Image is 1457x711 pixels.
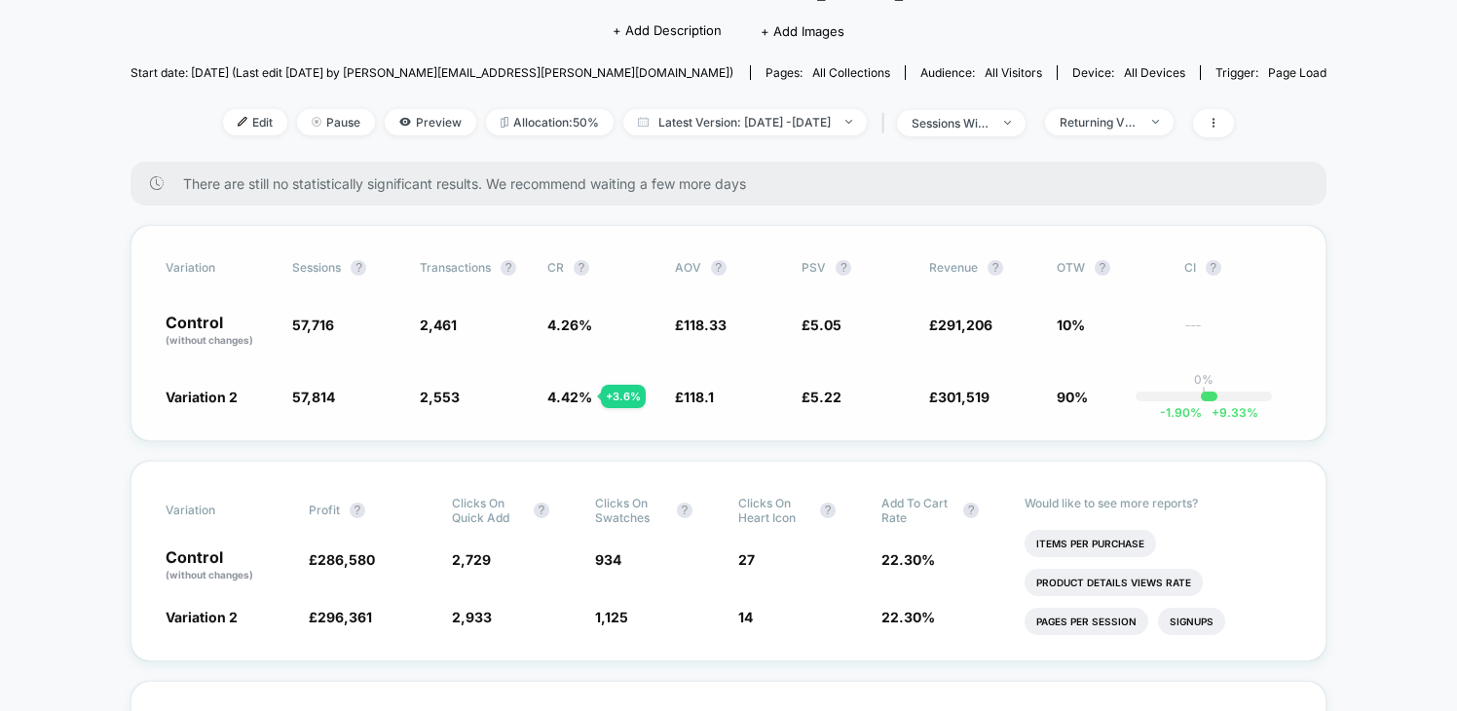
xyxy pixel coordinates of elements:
[1057,389,1088,405] span: 90%
[881,496,953,525] span: Add To Cart Rate
[963,503,979,518] button: ?
[292,389,335,405] span: 57,814
[166,315,274,348] p: Control
[802,260,826,275] span: PSV
[309,551,375,568] span: £
[738,609,753,625] span: 14
[574,260,589,276] button: ?
[351,260,366,276] button: ?
[420,317,457,333] span: 2,461
[534,503,549,518] button: ?
[1184,260,1291,276] span: CI
[675,260,701,275] span: AOV
[623,109,867,135] span: Latest Version: [DATE] - [DATE]
[988,260,1003,276] button: ?
[166,334,253,346] span: (without changes)
[1095,260,1110,276] button: ?
[166,260,273,276] span: Variation
[938,389,990,405] span: 301,519
[1194,372,1214,387] p: 0%
[1057,65,1200,80] span: Device:
[166,549,289,582] p: Control
[1025,569,1203,596] li: Product Details Views Rate
[738,551,755,568] span: 27
[711,260,727,276] button: ?
[675,317,727,333] span: £
[601,385,646,408] div: + 3.6 %
[738,496,810,525] span: Clicks On Heart Icon
[613,21,722,41] span: + Add Description
[292,260,341,275] span: Sessions
[166,569,253,580] span: (without changes)
[761,23,844,39] span: + Add Images
[486,109,614,135] span: Allocation: 50%
[1202,405,1258,420] span: 9.33 %
[1057,317,1085,333] span: 10%
[595,496,667,525] span: Clicks On Swatches
[385,109,476,135] span: Preview
[223,109,287,135] span: Edit
[166,496,273,525] span: Variation
[1268,65,1326,80] span: Page Load
[309,609,372,625] span: £
[420,389,460,405] span: 2,553
[1202,387,1206,401] p: |
[1158,608,1225,635] li: Signups
[452,496,524,525] span: Clicks On Quick Add
[1184,319,1292,348] span: ---
[547,317,592,333] span: 4.26 %
[684,389,714,405] span: 118.1
[452,609,492,625] span: 2,933
[1004,121,1011,125] img: end
[929,317,992,333] span: £
[836,260,851,276] button: ?
[166,609,238,625] span: Variation 2
[1057,260,1164,276] span: OTW
[131,65,733,80] span: Start date: [DATE] (Last edit [DATE] by [PERSON_NAME][EMAIL_ADDRESS][PERSON_NAME][DOMAIN_NAME])
[183,175,1289,192] span: There are still no statistically significant results. We recommend waiting a few more days
[881,551,935,568] span: 22.30 %
[1025,608,1148,635] li: Pages Per Session
[1124,65,1185,80] span: all devices
[292,317,334,333] span: 57,716
[877,109,897,137] span: |
[1025,530,1156,557] li: Items Per Purchase
[810,317,841,333] span: 5.05
[1206,260,1221,276] button: ?
[1060,115,1138,130] div: Returning Visitors
[929,260,978,275] span: Revenue
[912,116,990,131] div: sessions with impression
[985,65,1042,80] span: All Visitors
[595,551,621,568] span: 934
[238,117,247,127] img: edit
[166,389,238,405] span: Variation 2
[929,389,990,405] span: £
[820,503,836,518] button: ?
[595,609,628,625] span: 1,125
[920,65,1042,80] div: Audience:
[675,389,714,405] span: £
[501,117,508,128] img: rebalance
[684,317,727,333] span: 118.33
[810,389,841,405] span: 5.22
[677,503,692,518] button: ?
[1025,496,1291,510] p: Would like to see more reports?
[881,609,935,625] span: 22.30 %
[1152,120,1159,124] img: end
[309,503,340,517] span: Profit
[318,551,375,568] span: 286,580
[420,260,491,275] span: Transactions
[845,120,852,124] img: end
[1212,405,1219,420] span: +
[802,389,841,405] span: £
[501,260,516,276] button: ?
[297,109,375,135] span: Pause
[318,609,372,625] span: 296,361
[547,260,564,275] span: CR
[547,389,592,405] span: 4.42 %
[452,551,491,568] span: 2,729
[938,317,992,333] span: 291,206
[1160,405,1202,420] span: -1.90 %
[350,503,365,518] button: ?
[312,117,321,127] img: end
